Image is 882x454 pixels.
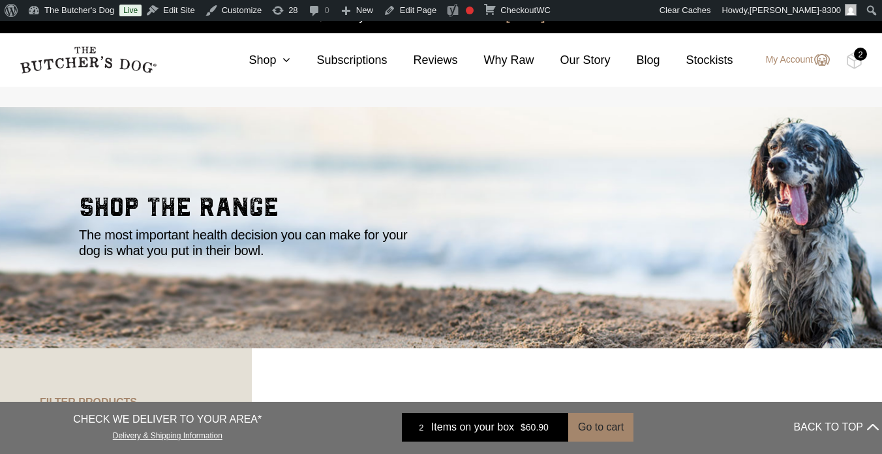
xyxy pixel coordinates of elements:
[846,52,862,69] img: TBD_Cart-Full.png
[854,48,867,61] div: 2
[750,5,841,15] span: [PERSON_NAME]-8300
[860,8,869,23] a: close
[113,428,222,440] a: Delivery & Shipping Information
[402,413,568,442] a: 2 Items on your box $60.90
[387,52,457,69] a: Reviews
[79,194,803,227] h2: shop the range
[466,7,474,14] div: Focus keyphrase not set
[521,422,526,432] span: $
[412,421,431,434] div: 2
[290,52,387,69] a: Subscriptions
[611,52,660,69] a: Blog
[73,412,262,427] p: CHECK WE DELIVER TO YOUR AREA*
[794,412,879,443] button: BACK TO TOP
[534,52,611,69] a: Our Story
[568,413,633,442] button: Go to cart
[431,419,514,435] span: Items on your box
[79,227,425,258] p: The most important health decision you can make for your dog is what you put in their bowl.
[753,52,830,68] a: My Account
[458,52,534,69] a: Why Raw
[222,52,290,69] a: Shop
[660,52,733,69] a: Stockists
[119,5,142,16] a: Live
[521,422,549,432] bdi: 60.90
